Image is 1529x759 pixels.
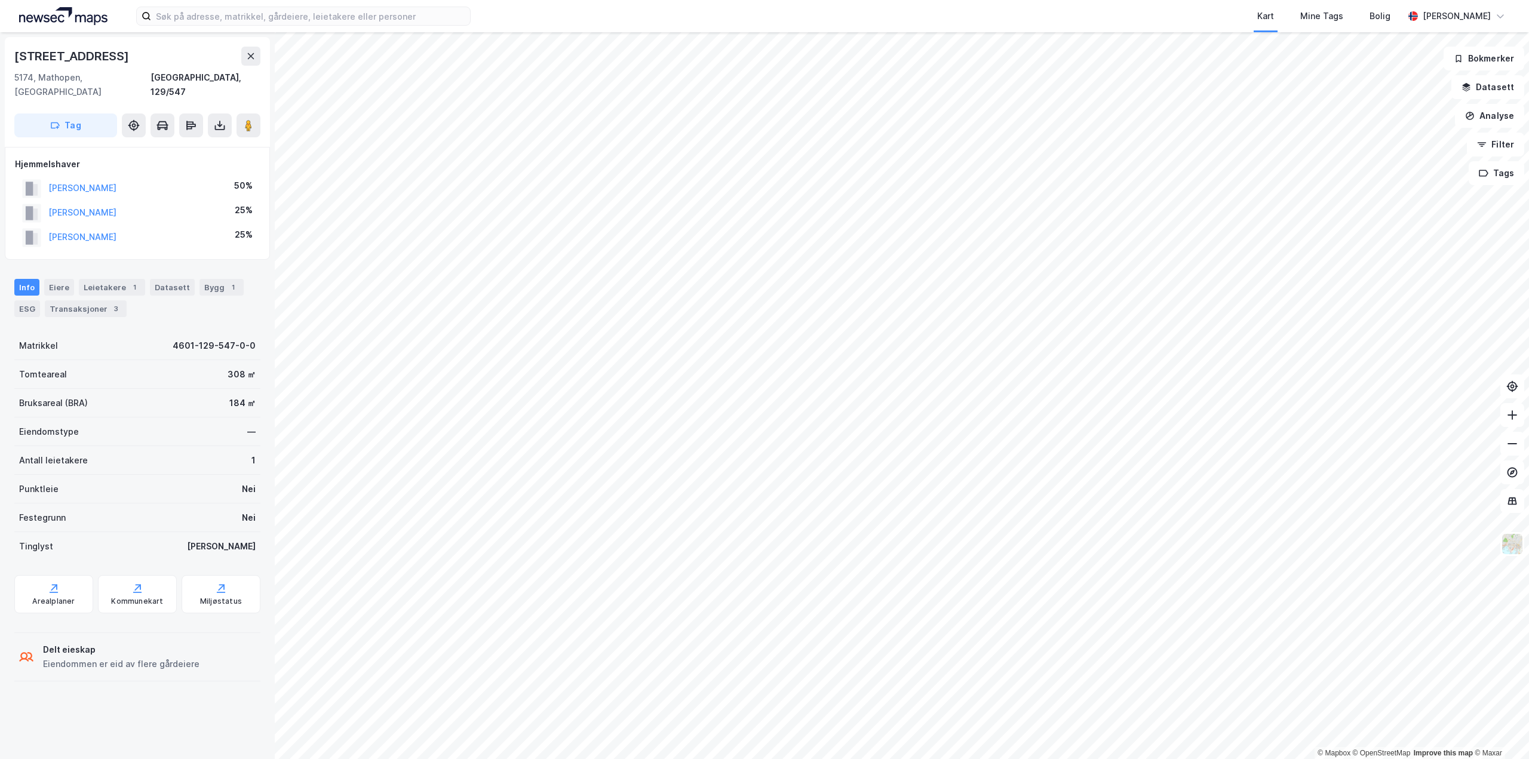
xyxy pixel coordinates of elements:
div: [PERSON_NAME] [187,539,256,554]
div: Eiendommen er eid av flere gårdeiere [43,657,199,671]
div: Arealplaner [32,597,75,606]
div: 1 [227,281,239,293]
div: Hjemmelshaver [15,157,260,171]
div: Nei [242,482,256,496]
div: Bolig [1370,9,1390,23]
div: Miljøstatus [200,597,242,606]
div: [PERSON_NAME] [1423,9,1491,23]
a: Mapbox [1318,749,1350,757]
div: 50% [234,179,253,193]
div: Kommunekart [111,597,163,606]
div: Matrikkel [19,339,58,353]
input: Søk på adresse, matrikkel, gårdeiere, leietakere eller personer [151,7,470,25]
div: [GEOGRAPHIC_DATA], 129/547 [151,70,260,99]
iframe: Chat Widget [1469,702,1529,759]
div: 25% [235,228,253,242]
div: Punktleie [19,482,59,496]
div: [STREET_ADDRESS] [14,47,131,66]
div: Kart [1257,9,1274,23]
button: Tags [1469,161,1524,185]
div: 1 [128,281,140,293]
div: 25% [235,203,253,217]
div: Info [14,279,39,296]
div: 184 ㎡ [229,396,256,410]
div: Leietakere [79,279,145,296]
div: 308 ㎡ [228,367,256,382]
div: Datasett [150,279,195,296]
div: Eiendomstype [19,425,79,439]
div: Mine Tags [1300,9,1343,23]
button: Datasett [1451,75,1524,99]
div: Delt eieskap [43,643,199,657]
div: Nei [242,511,256,525]
a: Improve this map [1414,749,1473,757]
button: Analyse [1455,104,1524,128]
div: Bygg [199,279,244,296]
div: Tomteareal [19,367,67,382]
div: ESG [14,300,40,317]
div: Kontrollprogram for chat [1469,702,1529,759]
div: 4601-129-547-0-0 [173,339,256,353]
button: Filter [1467,133,1524,156]
div: 3 [110,303,122,315]
a: OpenStreetMap [1353,749,1411,757]
div: 5174, Mathopen, [GEOGRAPHIC_DATA] [14,70,151,99]
div: — [247,425,256,439]
div: Bruksareal (BRA) [19,396,88,410]
div: Tinglyst [19,539,53,554]
div: Eiere [44,279,74,296]
button: Tag [14,113,117,137]
img: Z [1501,533,1524,555]
div: Festegrunn [19,511,66,525]
div: Transaksjoner [45,300,127,317]
div: Antall leietakere [19,453,88,468]
img: logo.a4113a55bc3d86da70a041830d287a7e.svg [19,7,108,25]
div: 1 [251,453,256,468]
button: Bokmerker [1444,47,1524,70]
